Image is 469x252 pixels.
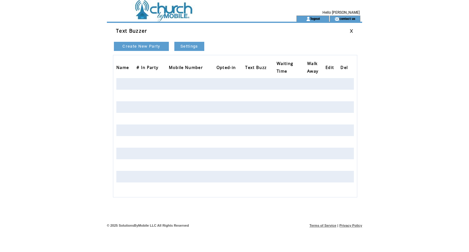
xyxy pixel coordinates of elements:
[339,16,355,20] a: contact us
[116,63,130,73] span: Name
[116,27,147,34] span: Text Buzzer
[325,63,336,73] span: Edit
[339,224,362,227] a: Privacy Policy
[311,16,320,20] a: logout
[322,10,360,15] span: Hello [PERSON_NAME]
[337,224,338,227] span: |
[307,59,320,77] span: Walk Away
[216,63,238,73] span: Opted-in
[340,63,349,73] span: Del
[169,63,204,73] span: Mobile Number
[107,224,189,227] span: © 2025 SolutionsByMobile LLC All Rights Reserved
[310,224,336,227] a: Terms of Service
[114,42,169,51] a: Create New Party
[277,59,293,77] span: Waiting Time
[136,63,160,73] span: # In Party
[335,16,339,21] img: contact_us_icon.gif
[245,63,268,73] span: Text Buzz
[174,42,204,51] a: Settings
[306,16,311,21] img: account_icon.gif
